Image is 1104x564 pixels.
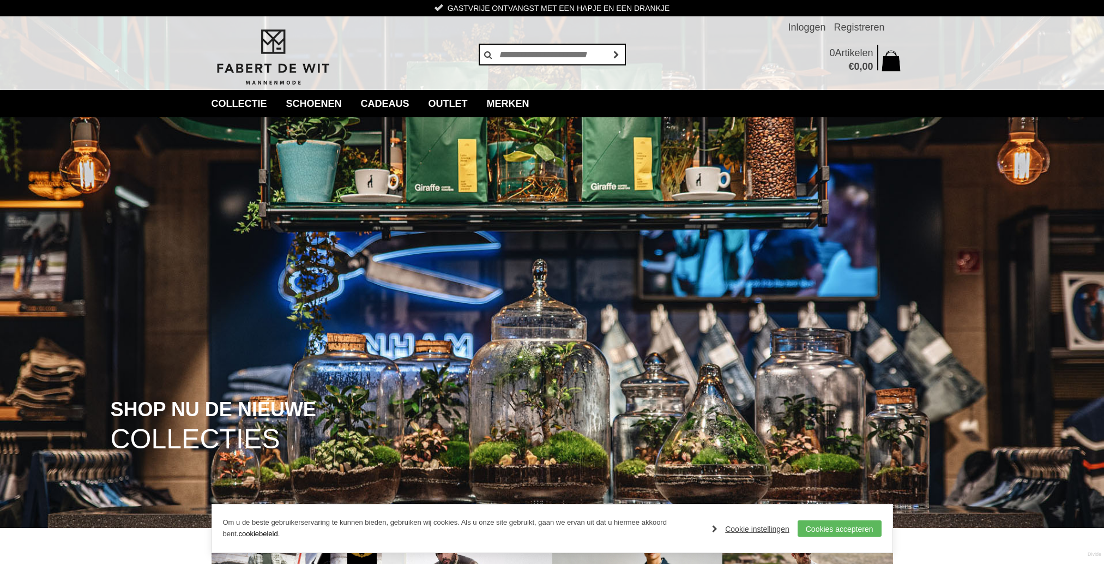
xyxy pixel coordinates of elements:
a: Divide [1088,548,1101,561]
a: Outlet [420,90,476,117]
a: Schoenen [278,90,350,117]
span: SHOP NU DE NIEUWE [111,399,316,420]
a: collectie [203,90,275,117]
a: Merken [479,90,538,117]
span: 0 [829,47,835,58]
p: Om u de beste gebruikerservaring te kunnen bieden, gebruiken wij cookies. Als u onze site gebruik... [223,517,702,540]
a: Cookies accepteren [798,520,882,537]
a: Cookie instellingen [712,521,789,537]
span: , [859,61,862,72]
img: Fabert de Wit [212,28,334,87]
span: € [848,61,854,72]
a: Registreren [834,16,884,38]
span: COLLECTIES [111,425,280,453]
span: 00 [862,61,873,72]
a: cookiebeleid [238,530,277,538]
span: 0 [854,61,859,72]
a: Cadeaus [353,90,418,117]
a: Inloggen [788,16,825,38]
span: Artikelen [835,47,873,58]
